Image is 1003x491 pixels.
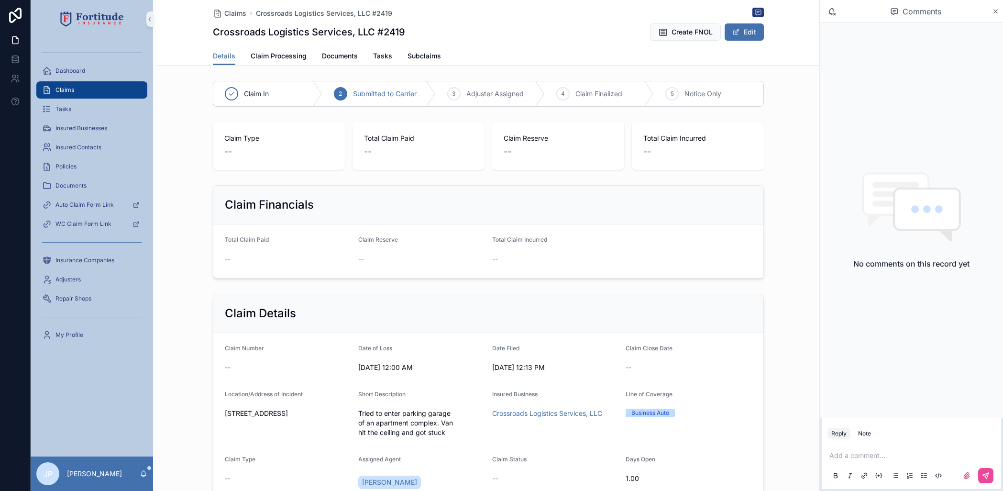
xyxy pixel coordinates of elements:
p: [PERSON_NAME] [67,469,122,479]
a: Crossroads Logistics Services, LLC [492,409,602,418]
button: Create FNOL [650,23,721,41]
span: Assigned Agent [358,456,401,463]
a: Details [213,47,235,66]
span: Details [213,51,235,61]
span: 3 [452,90,455,98]
span: [DATE] 12:13 PM [492,363,618,372]
span: -- [504,145,511,158]
a: Repair Shops [36,290,147,307]
span: Comments [903,6,941,17]
a: Claim Processing [251,47,307,67]
span: Claim Status [492,456,527,463]
span: Tried to enter parking garage of an apartment complex. Van hit the ceiling and got stuck [358,409,485,437]
span: 2 [339,90,342,98]
span: Total Claim Paid [364,134,473,143]
span: -- [225,474,231,483]
button: Note [854,428,875,439]
span: Claim Type [224,134,333,143]
span: Claims [224,9,246,18]
span: Insured Business [492,391,538,398]
span: Insured Businesses [55,124,107,132]
span: Documents [322,51,358,61]
a: Auto Claim Form Link [36,196,147,213]
span: [DATE] 12:00 AM [358,363,485,372]
a: Claims [213,9,246,18]
span: Total Claim Paid [225,236,269,243]
span: Policies [55,163,77,170]
span: Dashboard [55,67,85,75]
span: -- [224,145,232,158]
div: Business Auto [631,409,669,417]
a: My Profile [36,326,147,344]
a: Insured Contacts [36,139,147,156]
span: Date of Loss [358,345,392,352]
span: Submitted to Carrier [353,89,417,99]
a: Insured Businesses [36,120,147,137]
a: Tasks [36,100,147,118]
h2: Claim Details [225,306,296,321]
span: -- [358,254,364,264]
span: Line of Coverage [626,391,672,398]
div: scrollable content [31,38,153,356]
span: Total Claim Incurred [492,236,547,243]
span: Claims [55,86,74,94]
span: [STREET_ADDRESS] [225,409,351,418]
span: Total Claim Incurred [643,134,752,143]
span: -- [364,145,372,158]
a: Subclaims [408,47,441,67]
span: Claim In [244,89,269,99]
span: -- [492,474,498,483]
span: Tasks [373,51,392,61]
span: Insurance Companies [55,257,114,264]
h2: Claim Financials [225,197,314,212]
span: Claim Finalized [575,89,622,99]
span: Create FNOL [672,27,713,37]
a: Documents [322,47,358,67]
a: Insurance Companies [36,252,147,269]
a: Adjusters [36,271,147,288]
span: JP [44,468,53,480]
span: WC Claim Form Link [55,220,111,228]
a: Claims [36,81,147,99]
span: Claim Reserve [504,134,613,143]
span: -- [643,145,651,158]
span: Claim Close Date [626,345,672,352]
span: -- [225,254,231,264]
span: Claim Reserve [358,236,398,243]
span: Claim Type [225,456,255,463]
span: Insured Contacts [55,144,101,151]
a: WC Claim Form Link [36,215,147,233]
img: App logo [60,11,124,27]
span: Claim Processing [251,51,307,61]
span: Subclaims [408,51,441,61]
button: Edit [725,23,764,41]
span: Adjusters [55,276,81,283]
a: Tasks [373,47,392,67]
span: Claim Number [225,345,264,352]
span: Documents [55,182,87,190]
span: My Profile [55,331,83,339]
span: Tasks [55,105,71,113]
span: 5 [671,90,674,98]
button: Reply [827,428,850,439]
span: Repair Shops [55,295,91,302]
span: 4 [561,90,565,98]
span: -- [626,363,631,372]
a: Crossroads Logistics Services, LLC #2419 [256,9,392,18]
a: Dashboard [36,62,147,79]
div: Note [858,430,871,437]
span: Adjuster Assigned [466,89,524,99]
span: Location/Address of Incident [225,391,303,398]
span: Date Filed [492,345,519,352]
span: Notice Only [684,89,721,99]
a: Documents [36,177,147,194]
span: Auto Claim Form Link [55,201,114,209]
span: Days Open [626,456,655,463]
span: -- [492,254,498,264]
a: Policies [36,158,147,175]
span: [PERSON_NAME] [362,478,417,487]
span: 1.00 [626,474,752,483]
span: Short Description [358,391,406,398]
